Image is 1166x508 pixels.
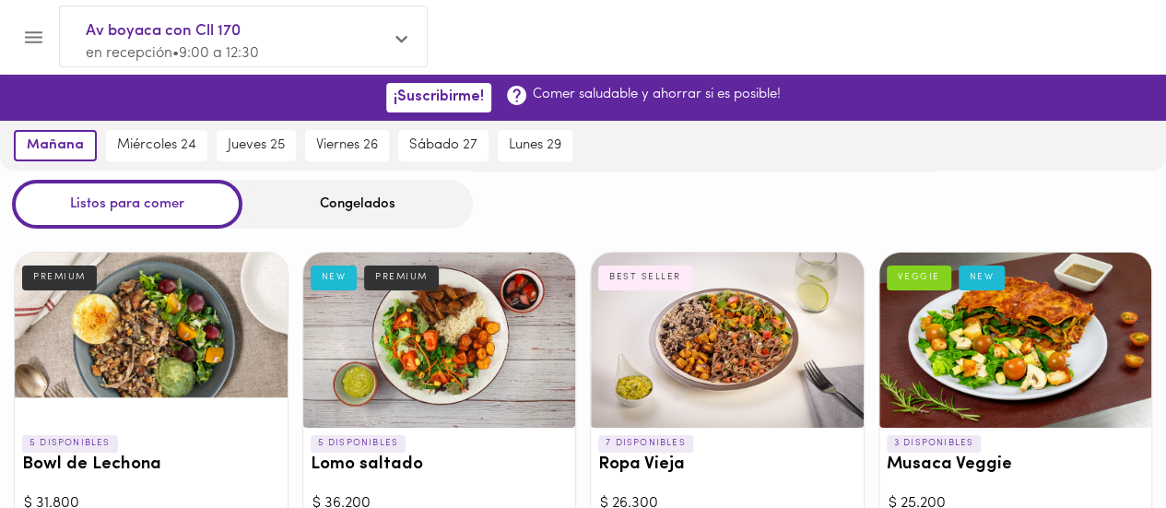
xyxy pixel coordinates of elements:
[15,253,288,428] div: Bowl de Lechona
[311,435,406,452] p: 5 DISPONIBLES
[303,253,576,428] div: Lomo saltado
[887,435,982,452] p: 3 DISPONIBLES
[364,266,439,289] div: PREMIUM
[228,137,285,154] span: jueves 25
[311,266,358,289] div: NEW
[1059,401,1148,490] iframe: Messagebird Livechat Widget
[887,266,951,289] div: VEGGIE
[22,455,280,475] h3: Bowl de Lechona
[305,130,389,161] button: viernes 26
[106,130,207,161] button: miércoles 24
[22,435,118,452] p: 5 DISPONIBLES
[598,435,693,452] p: 7 DISPONIBLES
[86,19,383,43] span: Av boyaca con Cll 170
[394,89,484,106] span: ¡Suscribirme!
[316,137,378,154] span: viernes 26
[27,137,84,154] span: mañana
[959,266,1006,289] div: NEW
[398,130,489,161] button: sábado 27
[498,130,572,161] button: lunes 29
[14,130,97,161] button: mañana
[509,137,561,154] span: lunes 29
[311,455,569,475] h3: Lomo saltado
[386,83,491,112] button: ¡Suscribirme!
[879,253,1152,428] div: Musaca Veggie
[887,455,1145,475] h3: Musaca Veggie
[117,137,196,154] span: miércoles 24
[22,266,97,289] div: PREMIUM
[12,180,242,229] div: Listos para comer
[86,46,259,61] span: en recepción • 9:00 a 12:30
[598,266,692,289] div: BEST SELLER
[242,180,473,229] div: Congelados
[217,130,296,161] button: jueves 25
[591,253,864,428] div: Ropa Vieja
[598,455,856,475] h3: Ropa Vieja
[11,15,56,60] button: Menu
[533,85,781,104] p: Comer saludable y ahorrar si es posible!
[409,137,477,154] span: sábado 27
